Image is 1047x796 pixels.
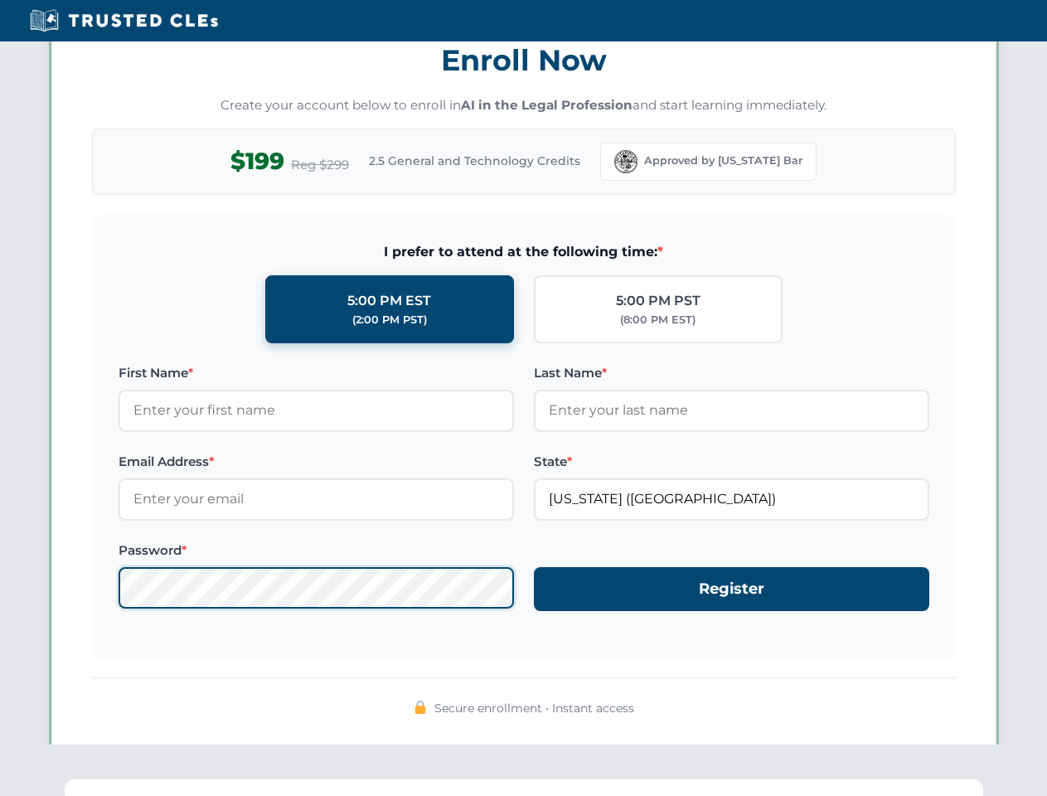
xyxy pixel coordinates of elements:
[434,699,634,717] span: Secure enrollment • Instant access
[25,8,223,33] img: Trusted CLEs
[534,567,929,611] button: Register
[644,153,802,169] span: Approved by [US_STATE] Bar
[119,363,514,383] label: First Name
[461,97,633,113] strong: AI in the Legal Profession
[369,152,580,170] span: 2.5 General and Technology Credits
[119,452,514,472] label: Email Address
[534,363,929,383] label: Last Name
[352,312,427,328] div: (2:00 PM PST)
[534,452,929,472] label: State
[92,96,956,115] p: Create your account below to enroll in and start learning immediately.
[230,143,284,180] span: $199
[92,34,956,86] h3: Enroll Now
[534,478,929,520] input: Florida (FL)
[347,290,431,312] div: 5:00 PM EST
[614,150,637,173] img: Florida Bar
[119,478,514,520] input: Enter your email
[119,241,929,263] span: I prefer to attend at the following time:
[119,541,514,561] label: Password
[119,390,514,431] input: Enter your first name
[414,701,427,714] img: 🔒
[616,290,700,312] div: 5:00 PM PST
[291,155,349,175] span: Reg $299
[534,390,929,431] input: Enter your last name
[620,312,696,328] div: (8:00 PM EST)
